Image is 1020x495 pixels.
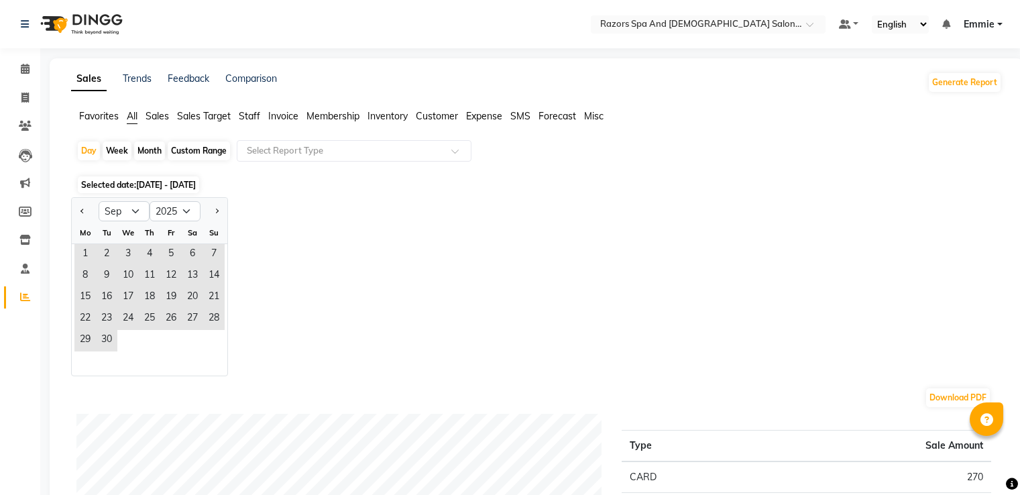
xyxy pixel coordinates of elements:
[99,201,150,221] select: Select month
[78,142,100,160] div: Day
[117,244,139,266] div: Wednesday, September 3, 2025
[96,309,117,330] span: 23
[160,309,182,330] span: 26
[306,110,359,122] span: Membership
[182,222,203,243] div: Sa
[74,287,96,309] div: Monday, September 15, 2025
[584,110,604,122] span: Misc
[160,244,182,266] span: 5
[964,17,995,32] span: Emmie
[139,309,160,330] span: 25
[74,309,96,330] div: Monday, September 22, 2025
[117,266,139,287] div: Wednesday, September 10, 2025
[146,110,169,122] span: Sales
[367,110,408,122] span: Inventory
[103,142,131,160] div: Week
[964,441,1007,482] iframe: chat widget
[78,176,199,193] span: Selected date:
[160,287,182,309] span: 19
[168,72,209,85] a: Feedback
[71,67,107,91] a: Sales
[139,266,160,287] div: Thursday, September 11, 2025
[123,72,152,85] a: Trends
[211,201,222,222] button: Next month
[74,266,96,287] div: Monday, September 8, 2025
[268,110,298,122] span: Invoice
[168,142,230,160] div: Custom Range
[160,244,182,266] div: Friday, September 5, 2025
[239,110,260,122] span: Staff
[813,431,991,462] th: Sale Amount
[96,330,117,351] span: 30
[139,266,160,287] span: 11
[926,388,990,407] button: Download PDF
[203,244,225,266] span: 7
[117,309,139,330] span: 24
[117,266,139,287] span: 10
[160,266,182,287] div: Friday, September 12, 2025
[160,222,182,243] div: Fr
[225,72,277,85] a: Comparison
[117,309,139,330] div: Wednesday, September 24, 2025
[96,330,117,351] div: Tuesday, September 30, 2025
[34,5,126,43] img: logo
[96,266,117,287] div: Tuesday, September 9, 2025
[74,330,96,351] div: Monday, September 29, 2025
[150,201,201,221] select: Select year
[510,110,530,122] span: SMS
[139,222,160,243] div: Th
[117,287,139,309] span: 17
[416,110,458,122] span: Customer
[182,266,203,287] span: 13
[160,266,182,287] span: 12
[160,309,182,330] div: Friday, September 26, 2025
[203,222,225,243] div: Su
[182,266,203,287] div: Saturday, September 13, 2025
[929,73,1001,92] button: Generate Report
[203,266,225,287] span: 14
[182,309,203,330] span: 27
[74,244,96,266] div: Monday, September 1, 2025
[96,244,117,266] span: 2
[182,309,203,330] div: Saturday, September 27, 2025
[139,287,160,309] div: Thursday, September 18, 2025
[74,287,96,309] span: 15
[117,244,139,266] span: 3
[139,244,160,266] div: Thursday, September 4, 2025
[96,287,117,309] div: Tuesday, September 16, 2025
[177,110,231,122] span: Sales Target
[182,244,203,266] span: 6
[139,287,160,309] span: 18
[96,309,117,330] div: Tuesday, September 23, 2025
[74,244,96,266] span: 1
[96,244,117,266] div: Tuesday, September 2, 2025
[139,309,160,330] div: Thursday, September 25, 2025
[622,461,813,493] td: CARD
[96,222,117,243] div: Tu
[182,244,203,266] div: Saturday, September 6, 2025
[77,201,88,222] button: Previous month
[203,309,225,330] div: Sunday, September 28, 2025
[539,110,576,122] span: Forecast
[96,287,117,309] span: 16
[466,110,502,122] span: Expense
[160,287,182,309] div: Friday, September 19, 2025
[117,222,139,243] div: We
[182,287,203,309] div: Saturday, September 20, 2025
[203,244,225,266] div: Sunday, September 7, 2025
[203,266,225,287] div: Sunday, September 14, 2025
[622,431,813,462] th: Type
[79,110,119,122] span: Favorites
[203,309,225,330] span: 28
[74,222,96,243] div: Mo
[136,180,196,190] span: [DATE] - [DATE]
[127,110,137,122] span: All
[117,287,139,309] div: Wednesday, September 17, 2025
[134,142,165,160] div: Month
[74,330,96,351] span: 29
[203,287,225,309] div: Sunday, September 21, 2025
[203,287,225,309] span: 21
[96,266,117,287] span: 9
[813,461,991,493] td: 270
[74,309,96,330] span: 22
